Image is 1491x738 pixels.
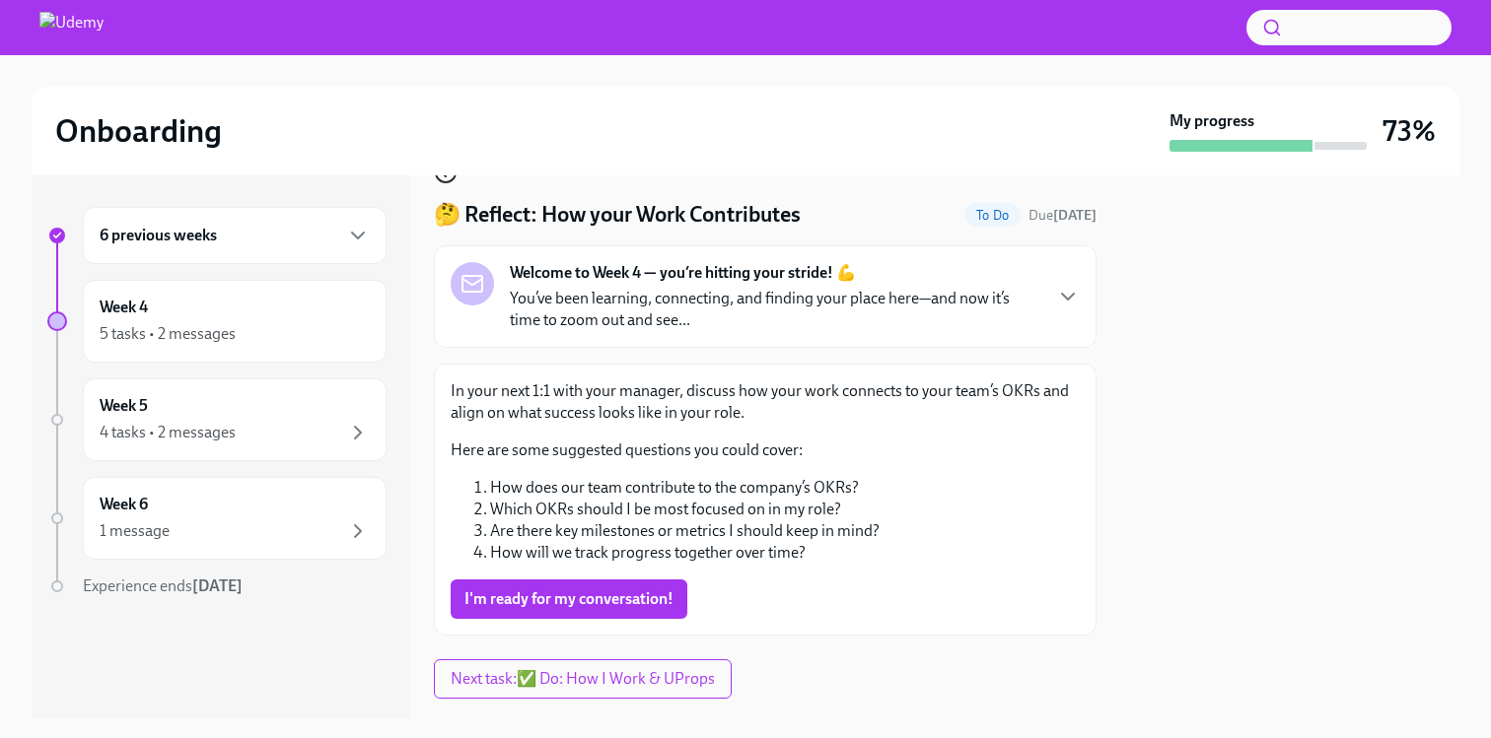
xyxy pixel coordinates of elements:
span: Due [1029,207,1097,224]
p: Here are some suggested questions you could cover: [451,439,1080,461]
a: Week 54 tasks • 2 messages [47,378,387,461]
strong: [DATE] [192,576,243,595]
h2: Onboarding [55,111,222,151]
h4: 🤔 Reflect: How your Work Contributes [434,200,801,230]
span: Next task : ✅ Do: How I Work & UProps [451,669,715,689]
strong: Welcome to Week 4 — you’re hitting your stride! 💪 [510,262,856,284]
li: Are there key milestones or metrics I should keep in mind? [490,520,1080,542]
li: How will we track progress together over time? [490,542,1080,564]
li: Which OKRs should I be most focused on in my role? [490,499,1080,520]
h6: Week 5 [100,395,148,417]
p: In your next 1:1 with your manager, discuss how your work connects to your team’s OKRs and align ... [451,380,1080,424]
h3: 73% [1383,113,1436,149]
strong: My progress [1170,110,1254,132]
span: September 6th, 2025 10:00 [1029,206,1097,225]
li: How does our team contribute to the company’s OKRs? [490,477,1080,499]
h6: Week 4 [100,297,148,318]
button: I'm ready for my conversation! [451,579,687,619]
div: 1 message [100,520,170,542]
span: To Do [964,208,1021,223]
div: 6 previous weeks [83,207,387,264]
h6: 6 previous weeks [100,225,217,246]
p: You’ve been learning, connecting, and finding your place here—and now it’s time to zoom out and s... [510,288,1040,331]
img: Udemy [39,12,104,43]
div: 5 tasks • 2 messages [100,323,236,345]
span: Experience ends [83,576,243,595]
a: Week 61 message [47,477,387,560]
a: Week 45 tasks • 2 messages [47,280,387,363]
span: I'm ready for my conversation! [464,589,674,609]
h6: Week 6 [100,494,148,515]
button: Next task:✅ Do: How I Work & UProps [434,659,732,699]
div: 4 tasks • 2 messages [100,422,236,443]
strong: [DATE] [1053,207,1097,224]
